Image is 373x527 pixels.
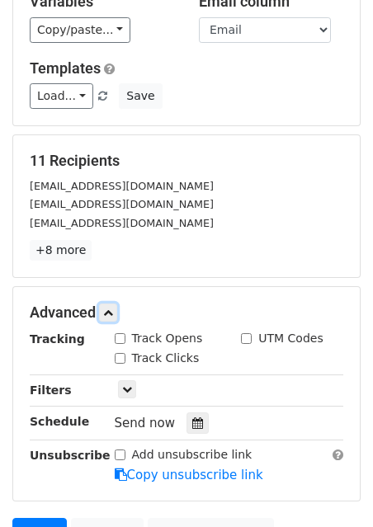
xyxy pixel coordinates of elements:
a: Copy/paste... [30,17,130,43]
small: [EMAIL_ADDRESS][DOMAIN_NAME] [30,217,214,229]
strong: Unsubscribe [30,449,111,462]
strong: Schedule [30,415,89,428]
strong: Filters [30,383,72,397]
h5: 11 Recipients [30,152,343,170]
a: Templates [30,59,101,77]
span: Send now [115,416,176,431]
small: [EMAIL_ADDRESS][DOMAIN_NAME] [30,198,214,210]
label: Track Clicks [132,350,200,367]
a: Copy unsubscribe link [115,468,263,482]
strong: Tracking [30,332,85,346]
label: UTM Codes [258,330,323,347]
label: Track Opens [132,330,203,347]
h5: Advanced [30,303,343,322]
label: Add unsubscribe link [132,446,253,463]
small: [EMAIL_ADDRESS][DOMAIN_NAME] [30,180,214,192]
div: Widget chat [290,448,373,527]
button: Save [119,83,162,109]
a: +8 more [30,240,92,261]
a: Load... [30,83,93,109]
iframe: Chat Widget [290,448,373,527]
